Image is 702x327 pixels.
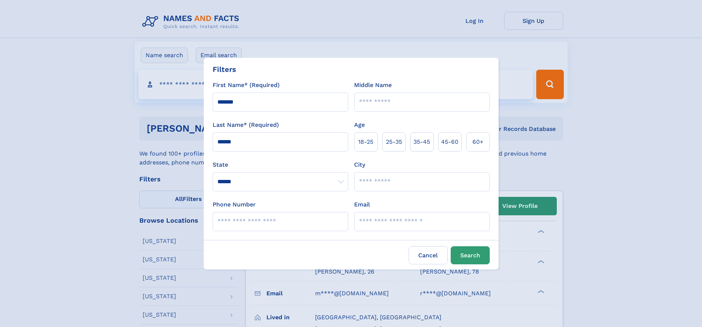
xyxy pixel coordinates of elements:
[358,138,373,146] span: 18‑25
[213,64,236,75] div: Filters
[354,200,370,209] label: Email
[451,246,490,264] button: Search
[409,246,448,264] label: Cancel
[213,160,348,169] label: State
[213,121,279,129] label: Last Name* (Required)
[213,200,256,209] label: Phone Number
[354,81,392,90] label: Middle Name
[386,138,402,146] span: 25‑35
[354,160,365,169] label: City
[413,138,430,146] span: 35‑45
[441,138,458,146] span: 45‑60
[472,138,483,146] span: 60+
[213,81,280,90] label: First Name* (Required)
[354,121,365,129] label: Age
